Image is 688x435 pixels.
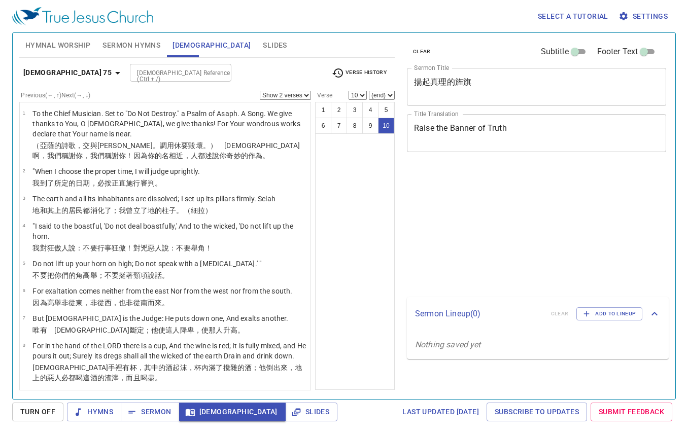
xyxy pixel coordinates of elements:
[32,364,302,382] wh3068: 手
[119,374,162,382] wh8105: ，而且喝盡
[90,179,162,187] wh4150: ，必按正直
[83,271,169,279] wh7161: 高
[331,102,347,118] button: 2
[616,7,672,26] button: Settings
[347,118,363,134] button: 8
[144,326,245,334] wh8199: ；他使這人降卑
[129,406,171,418] span: Sermon
[119,152,269,160] wh3034: 你！因為你的名
[121,403,179,421] button: Sermon
[22,342,25,348] span: 8
[32,325,288,335] p: 唯有 [DEMOGRAPHIC_DATA]
[32,221,307,241] p: "I said to the boastful, 'Do not deal boastfully,' And to the wicked, 'Do not lift up the horn.
[32,364,302,382] wh3027: 裡有杯
[61,244,212,252] wh1984: 人說
[403,163,615,293] iframe: from-child
[176,206,212,214] wh5982: 。（細拉
[332,67,387,79] span: Verse History
[576,307,642,320] button: Add to Lineup
[219,152,269,160] wh5608: 你奇妙的作為
[169,152,269,160] wh8034: 相近
[126,271,169,279] wh6277: 著頸項
[61,299,169,307] wh2022: 非從東
[538,10,608,23] span: Select a tutorial
[32,341,307,361] p: For in the hand of the LORD there is a cup, And the wine is red; It is fully mixed, and He pours ...
[315,92,332,98] label: Verse
[32,152,269,160] wh430: 啊，我們稱謝
[155,374,162,382] wh8354: 。
[184,152,270,160] wh7138: ，人都述說
[362,118,379,134] button: 9
[487,403,587,421] a: Subscribe to Updates
[21,92,90,98] label: Previous (←, ↑) Next (→, ↓)
[148,299,169,307] wh4057: 而來。
[315,102,331,118] button: 1
[83,299,169,307] wh4161: ，非從西
[293,406,329,418] span: Slides
[12,403,63,421] button: Turn Off
[22,110,25,116] span: 1
[194,326,245,334] wh8213: ，使那人升高
[133,67,212,79] input: Type Bible Reference
[90,271,169,279] wh4791: 舉
[414,77,659,96] textarea: 揚起真理的旌旗
[415,340,481,349] i: Nothing saved yet
[22,260,25,266] span: 5
[32,108,307,139] p: To the Chief Musician. Set to "Do Not Destroy." a Psalm of Asaph. A Song. We give thanks to You, ...
[262,152,269,160] wh6381: 。
[326,65,393,81] button: Verse History
[414,123,659,142] textarea: Raise the Banner of Truth
[20,406,55,418] span: Turn Off
[402,406,479,418] span: Last updated [DATE]
[23,66,112,79] b: [DEMOGRAPHIC_DATA] 75
[126,244,212,252] wh1984: ！對兇惡人
[591,403,672,421] a: Submit Feedback
[315,118,331,134] button: 6
[61,374,162,382] wh7563: 必都喝
[32,364,302,382] wh3563: ，其中的酒
[32,243,307,253] p: 我對狂傲
[102,39,160,52] span: Sermon Hymns
[22,315,25,320] span: 7
[32,313,288,323] p: But [DEMOGRAPHIC_DATA] is the Judge: He puts down one, And exalts another.
[599,406,664,418] span: Submit Feedback
[378,118,394,134] button: 10
[130,326,245,334] wh430: 斷定
[407,297,669,331] div: Sermon Lineup(0)clearAdd to Lineup
[378,102,394,118] button: 5
[583,309,636,318] span: Add to Lineup
[32,141,300,160] wh4210: 歌
[621,10,668,23] span: Settings
[541,46,569,58] span: Subtitle
[32,286,292,296] p: For exaltation comes neither from the east Nor from the west nor from the south.
[25,39,91,52] span: Hymnal Worship
[597,46,638,58] span: Footer Text
[83,206,212,214] wh3427: 都消化
[32,362,307,383] p: [DEMOGRAPHIC_DATA]
[126,179,162,187] wh4339: 施行審判
[32,141,300,160] wh5329: 。調用休要毀壞
[22,168,25,173] span: 2
[407,46,437,58] button: clear
[97,271,169,279] wh7311: ；不要挺
[162,271,169,279] wh1696: 。
[413,47,431,56] span: clear
[285,403,337,421] button: Slides
[32,178,200,188] p: 我到了所定
[32,270,261,280] p: 不要把你們的角
[32,141,300,160] wh7892: ，交與[PERSON_NAME]
[415,308,543,320] p: Sermon Lineup ( 0 )
[205,244,212,252] wh7161: ！
[32,259,261,269] p: Do not lift up your horn on high; Do not speak with a [MEDICAL_DATA].' "
[362,102,379,118] button: 4
[32,166,200,176] p: "When I choose the proper time, I will judge uprightly.
[32,141,300,160] wh623: 的詩
[331,118,347,134] button: 7
[347,102,363,118] button: 3
[398,403,483,421] a: Last updated [DATE]
[67,403,121,421] button: Hymns
[40,374,162,382] wh776: 的惡人
[12,7,153,25] img: True Jesus Church
[90,374,162,382] wh2088: 酒的渣滓
[105,206,212,214] wh4127: 了；我曾立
